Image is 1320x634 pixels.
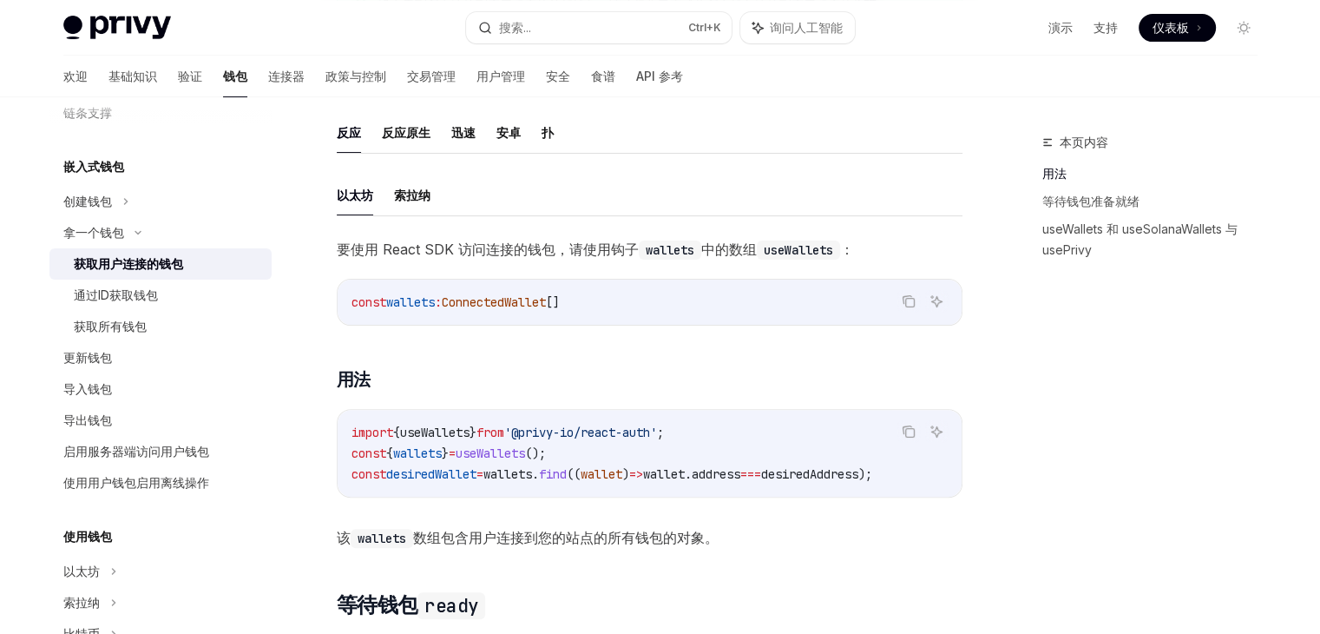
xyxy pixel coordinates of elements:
[925,290,948,313] button: 询问人工智能
[386,294,435,310] span: wallets
[1093,19,1118,36] a: 支持
[63,564,100,578] font: 以太坊
[400,425,470,440] span: useWallets
[393,425,400,440] span: {
[325,56,386,97] a: 政策与控制
[49,405,272,436] a: 导出钱包
[49,280,272,311] a: 通过ID获取钱包
[178,56,202,97] a: 验证
[382,112,430,153] button: 反应原生
[504,425,657,440] span: '@privy-io/react-auth'
[451,112,476,153] button: 迅速
[351,466,386,482] span: const
[1139,14,1216,42] a: 仪表板
[63,225,124,240] font: 拿一个钱包
[451,125,476,140] font: 迅速
[63,413,112,427] font: 导出钱包
[223,69,247,83] font: 钱包
[1042,160,1271,188] a: 用法
[639,241,701,260] code: wallets
[476,466,483,482] span: =
[1093,20,1118,35] font: 支持
[496,112,521,153] button: 安卓
[542,112,554,153] button: 扑
[539,466,567,482] span: find
[351,425,393,440] span: import
[394,188,430,202] font: 索拉纳
[692,466,740,482] span: address
[442,446,449,461] span: }
[840,241,854,258] font: ：
[74,256,183,271] font: 获取用户连接的钱包
[337,188,373,202] font: 以太坊
[108,69,157,83] font: 基础知识
[499,20,531,35] font: 搜索...
[337,369,371,390] font: 用法
[1042,166,1067,181] font: 用法
[925,420,948,443] button: 询问人工智能
[49,467,272,499] a: 使用用户钱包启用离线操作
[546,294,560,310] span: []
[49,342,272,373] a: 更新钱包
[685,466,692,482] span: .
[470,425,476,440] span: }
[74,287,158,302] font: 通过ID获取钱包
[407,56,456,97] a: 交易管理
[456,446,525,461] span: useWallets
[223,56,247,97] a: 钱包
[49,373,272,405] a: 导入钱包
[63,529,112,544] font: 使用钱包
[394,175,430,215] button: 索拉纳
[629,466,643,482] span: =>
[63,159,124,174] font: 嵌入式钱包
[63,475,209,490] font: 使用用户钱包启用离线操作
[542,125,554,140] font: 扑
[351,529,413,548] code: wallets
[496,125,521,140] font: 安卓
[442,294,546,310] span: ConnectedWallet
[770,20,843,35] font: 询问人工智能
[1042,221,1238,257] font: useWallets 和 useSolanaWallets 与 usePrivy
[643,466,685,482] span: wallet
[858,466,872,482] span: );
[1042,194,1139,208] font: 等待钱包准备就绪
[413,529,719,546] font: 数组包含用户连接到您的站点的所有钱包的对象。
[108,56,157,97] a: 基础知识
[476,56,525,97] a: 用户管理
[740,466,761,482] span: ===
[1042,188,1271,215] a: 等待钱包准备就绪
[657,425,664,440] span: ;
[393,446,442,461] span: wallets
[63,16,171,40] img: 灯光标志
[49,436,272,467] a: 启用服务器端访问用户钱包
[757,241,840,260] code: useWallets
[63,69,88,83] font: 欢迎
[63,595,100,610] font: 索拉纳
[1153,20,1189,35] font: 仪表板
[483,466,532,482] span: wallets
[268,69,305,83] font: 连接器
[386,446,393,461] span: {
[178,69,202,83] font: 验证
[386,466,476,482] span: desiredWallet
[466,12,732,43] button: 搜索...Ctrl+K
[706,21,721,34] font: +K
[740,12,855,43] button: 询问人工智能
[337,592,418,617] font: 等待钱包
[268,56,305,97] a: 连接器
[897,420,920,443] button: 复制代码块中的内容
[476,425,504,440] span: from
[1042,215,1271,264] a: useWallets 和 useSolanaWallets 与 usePrivy
[63,194,112,208] font: 创建钱包
[1048,20,1073,35] font: 演示
[417,592,485,619] code: ready
[897,290,920,313] button: 复制代码块中的内容
[546,69,570,83] font: 安全
[532,466,539,482] span: .
[63,381,112,396] font: 导入钱包
[351,294,386,310] span: const
[337,175,373,215] button: 以太坊
[636,69,683,83] font: API 参考
[701,241,757,258] font: 中的数组
[581,466,622,482] span: wallet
